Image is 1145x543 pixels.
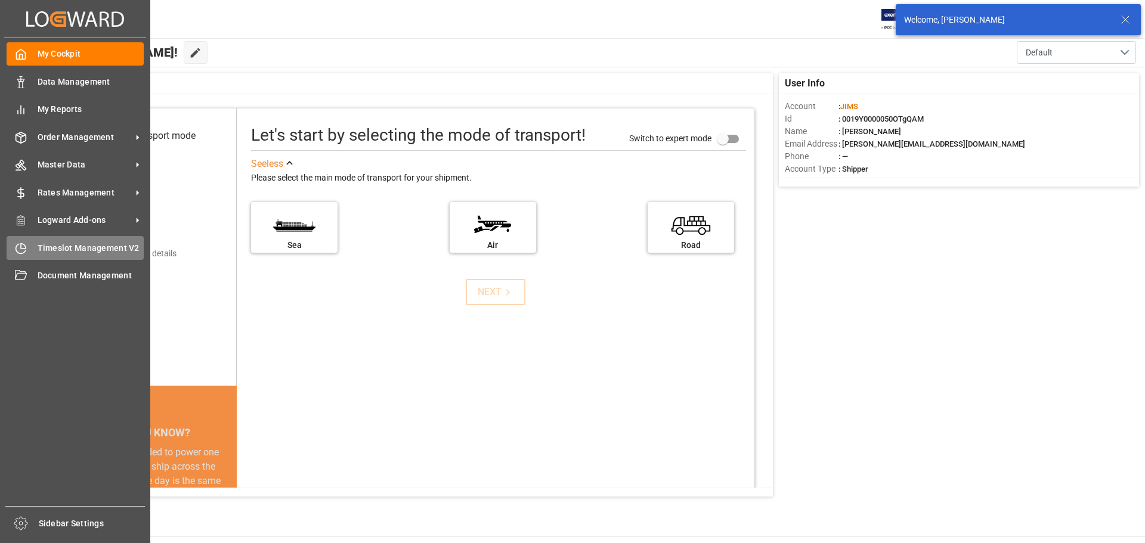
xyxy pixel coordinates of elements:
[840,102,858,111] span: JIMS
[785,100,838,113] span: Account
[904,14,1109,26] div: Welcome, [PERSON_NAME]
[478,285,514,299] div: NEXT
[785,163,838,175] span: Account Type
[7,42,144,66] a: My Cockpit
[251,123,586,148] div: Let's start by selecting the mode of transport!
[7,236,144,259] a: Timeslot Management V2
[785,125,838,138] span: Name
[38,131,132,144] span: Order Management
[38,187,132,199] span: Rates Management
[38,214,132,226] span: Logward Add-ons
[1017,41,1136,64] button: open menu
[785,113,838,125] span: Id
[456,239,530,252] div: Air
[785,138,838,150] span: Email Address
[38,159,132,171] span: Master Data
[38,48,144,60] span: My Cockpit
[838,102,858,111] span: :
[629,133,711,142] span: Switch to expert mode
[257,239,332,252] div: Sea
[38,269,144,282] span: Document Management
[654,239,728,252] div: Road
[838,152,848,161] span: : —
[7,264,144,287] a: Document Management
[838,114,924,123] span: : 0019Y0000050OTgQAM
[49,41,178,64] span: Hello [PERSON_NAME]!
[785,76,825,91] span: User Info
[1026,46,1053,59] span: Default
[838,127,901,136] span: : [PERSON_NAME]
[79,445,222,531] div: The energy needed to power one large container ship across the ocean in a single day is the same ...
[251,171,746,185] div: Please select the main mode of transport for your shipment.
[881,9,923,30] img: Exertis%20JAM%20-%20Email%20Logo.jpg_1722504956.jpg
[38,76,144,88] span: Data Management
[838,165,868,173] span: : Shipper
[64,420,237,445] div: DID YOU KNOW?
[466,279,525,305] button: NEXT
[251,157,283,171] div: See less
[838,139,1025,148] span: : [PERSON_NAME][EMAIL_ADDRESS][DOMAIN_NAME]
[38,103,144,116] span: My Reports
[785,150,838,163] span: Phone
[7,70,144,93] a: Data Management
[38,242,144,255] span: Timeslot Management V2
[39,517,146,530] span: Sidebar Settings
